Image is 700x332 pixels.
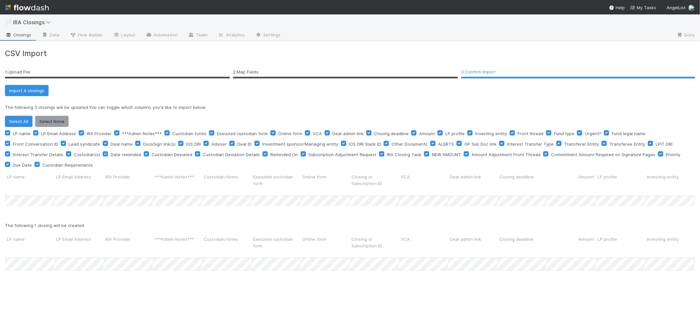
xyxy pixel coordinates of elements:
button: Import 4 closings [5,85,49,96]
a: Team [183,30,213,41]
div: Deal admin link [448,234,497,257]
a: Data [36,30,65,41]
label: ALERTS [438,140,454,148]
div: VCA [399,172,448,195]
label: Custodian(s) [74,151,100,158]
label: DocuSign link(s) [143,140,176,148]
span: 📄 [5,19,12,25]
label: LPIT DRI [656,140,672,148]
span: IRA Closings [13,19,54,26]
a: Layout [108,30,140,41]
label: Online form [278,130,302,137]
div: Executed custodian form [251,172,300,195]
label: IRA Closing Task [387,151,421,158]
div: LP name [5,234,54,257]
span: My Tasks [630,5,656,10]
div: Custodian forms [202,234,251,257]
div: VCA [399,234,448,257]
li: 3 . Confirm Import [461,67,695,78]
label: Amount Adjustment Front Thread [472,151,541,158]
div: Investing entity [645,172,694,195]
div: LP Email Address [54,234,103,257]
img: logo-inverted-e16ddd16eac7371096b0.svg [5,2,49,13]
p: The following 3 closings will be updated. You can toggle which columns you'd like to import below. [5,104,695,111]
div: Closing or Subscription ID [350,234,399,257]
label: IOS DRI Slack ID [349,140,381,148]
label: Interest Transfer Type [507,140,554,148]
label: VCA [313,130,322,137]
div: LP Email Address [54,172,103,195]
label: Investment sponsor/Managing entity [262,140,338,148]
label: Transferee Entity [609,140,645,148]
div: Closing or Subscription ID [350,172,399,195]
a: Automation [140,30,183,41]
label: NEW AMOUNT [432,151,461,158]
label: Due Date [13,161,32,169]
a: My Tasks [630,4,656,11]
label: Lead syndicate [69,140,100,148]
div: Investing entity [645,234,694,257]
div: Deal admin link [448,172,497,195]
label: Transferer Entity [564,140,599,148]
label: Priority [666,151,680,158]
div: Closing deadline [497,172,546,195]
button: Select All [5,116,32,127]
span: Closings [5,31,31,38]
div: Custodian forms [202,172,251,195]
label: Commitment Amount Required on Signature Pages [551,151,655,158]
p: The following 1 closing will be created. [5,222,695,229]
button: Select None [35,116,69,127]
a: Settings [250,30,286,41]
label: Front thread [518,130,543,137]
label: Deal admin link [332,130,364,137]
label: Executed custodian form [217,130,268,137]
a: Analytics [213,30,250,41]
div: IRA Provider [103,234,153,257]
a: Flow Builder [65,30,108,41]
label: Closing deadline [374,130,409,137]
label: Reminded On [270,151,298,158]
label: Fund legal name [612,130,646,137]
label: Investing entity [475,130,507,137]
div: LP profile [596,172,645,195]
label: Fund type [554,130,574,137]
div: LP profile [596,234,645,257]
div: Online form [300,172,350,195]
label: LP profile [445,130,465,137]
label: Custodian Deviation Details [203,151,260,158]
div: Online form [300,234,350,257]
li: 1 . Upload File [5,67,230,78]
label: Deal ID [237,140,252,148]
li: 2 . Map Fields [233,67,458,78]
div: Executed custodian form [251,234,300,257]
div: LP name [5,172,54,195]
label: Date reminded [111,151,141,158]
label: IRA Provider [87,130,112,137]
label: Amount [419,130,435,137]
div: IRA Provider [103,172,153,195]
label: Urgent? [585,130,601,137]
span: AngelList [667,5,686,10]
label: LP Email Address [41,130,76,137]
label: Other Documents [392,140,428,148]
label: GP Sub Doc link [464,140,497,148]
label: Custodian forms [172,130,206,137]
img: avatar_cbf6e7c1-1692-464b-bc1b-b8582b2cbdce.png [688,5,695,11]
label: Subscription Adjustment Request [308,151,376,158]
div: Amount [546,172,596,195]
label: Front Conversation ID [13,140,58,148]
div: Closing deadline [497,234,546,257]
label: Custodian Requirements [42,161,93,169]
span: Flow Builder [70,31,103,38]
label: Deal name [111,140,133,148]
label: IOS DRI [186,140,201,148]
a: Docs [671,30,700,41]
label: LP name [13,130,31,137]
div: Help [609,4,625,11]
h3: CSV Import [5,49,695,58]
div: Amount [546,234,596,257]
label: Interest Transfer Details [13,151,63,158]
label: Adviser [211,140,227,148]
label: Custodian Deviated [152,151,192,158]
